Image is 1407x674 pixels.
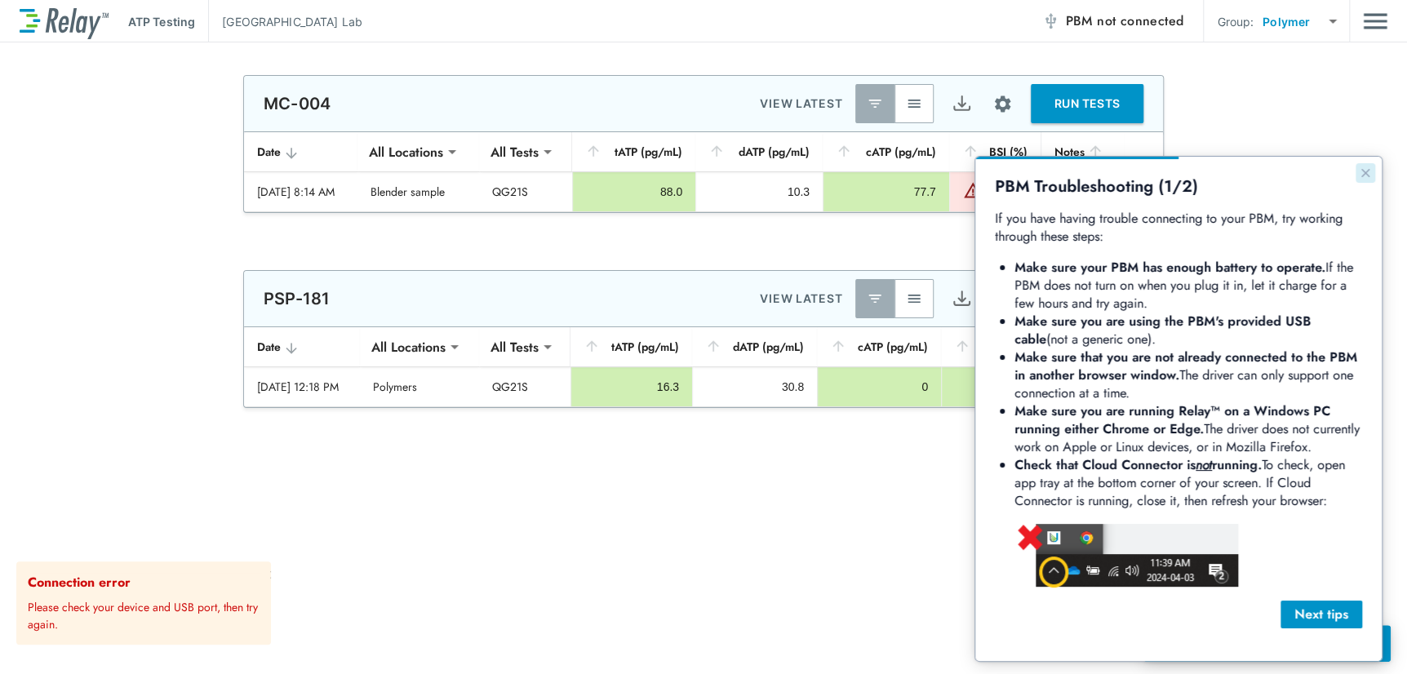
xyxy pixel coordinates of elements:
img: Latest [867,290,883,307]
div: 10.3 [709,184,810,200]
p: ATP Testing [128,13,195,30]
div: 88.0 [586,184,682,200]
iframe: bubble [975,157,1382,661]
button: Export [942,84,981,123]
p: VIEW LATEST [760,94,842,113]
div: 77.7 [837,184,936,200]
img: Warning [963,180,983,200]
td: Polymers [360,367,479,406]
table: sticky table [244,327,1163,407]
td: Blender sample [357,172,478,211]
img: Export Icon [952,289,972,309]
p: PSP-181 [264,289,330,308]
button: Main menu [1363,6,1387,37]
div: tATP (pg/mL) [584,337,679,357]
div: [DATE] 8:14 AM [257,184,344,200]
p: Please check your device and USB port, then try again. [28,592,264,633]
div: 0 [831,379,928,395]
span: not connected [1097,11,1183,30]
button: close [269,568,281,581]
div: BSI (%) [954,337,1018,357]
div: 189 [955,379,1018,395]
div: Notes [1054,142,1111,162]
th: Date [244,132,357,172]
img: View All [906,95,922,112]
p: VIEW LATEST [760,289,842,308]
td: QG21S [479,367,570,406]
div: All Tests [479,135,550,168]
div: cATP (pg/mL) [830,337,928,357]
div: [DATE] 12:18 PM [257,379,347,395]
p: [GEOGRAPHIC_DATA] Lab [222,13,362,30]
div: All Tests [479,330,550,363]
img: View All [906,290,922,307]
div: dATP (pg/mL) [708,142,810,162]
p: MC-004 [264,94,331,113]
img: Export Icon [952,94,972,114]
div: tATP (pg/mL) [585,142,682,162]
button: PBM not connected [1036,5,1190,38]
button: RUN TESTS [1031,84,1143,123]
div: dATP (pg/mL) [705,337,804,357]
div: All Locations [360,330,457,363]
img: Latest [867,95,883,112]
td: QG21S [479,172,572,211]
p: Group: [1217,13,1254,30]
img: Drawer Icon [1363,6,1387,37]
button: Site setup [981,82,1024,126]
img: Settings Icon [992,94,1013,114]
div: All Locations [357,135,455,168]
span: PBM [1065,10,1183,33]
div: BSI (%) [962,142,1028,162]
img: Offline Icon [1042,13,1059,29]
div: 16.3 [584,379,679,395]
th: Date [244,327,360,367]
div: 30.8 [706,379,804,395]
div: cATP (pg/mL) [836,142,936,162]
img: LuminUltra Relay [20,4,109,39]
table: sticky table [244,132,1163,212]
button: Export [942,279,981,318]
strong: Connection error [28,573,131,592]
